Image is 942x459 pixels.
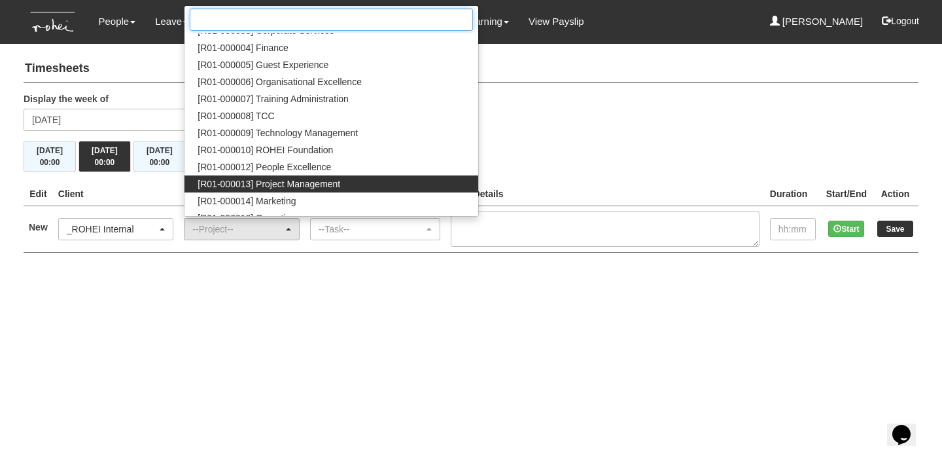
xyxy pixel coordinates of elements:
span: [R01-000008] TCC [198,109,274,122]
th: Project [179,182,305,206]
span: 00:00 [40,158,60,167]
div: --Project-- [192,223,283,236]
button: _ROHEI Internal [58,218,174,240]
span: [R01-000007] Training Administration [198,92,348,105]
a: e-Learning [455,7,509,37]
a: [PERSON_NAME] [770,7,863,37]
a: Leave [155,7,188,37]
span: [R01-000005] Guest Experience [198,58,328,71]
input: hh:mm [770,218,816,240]
span: [R01-000010] ROHEI Foundation [198,143,333,156]
span: 00:00 [149,158,169,167]
div: Timesheet Week Summary [24,141,918,172]
span: [R01-000009] Technology Management [198,126,358,139]
input: Search [190,9,473,31]
th: Task Details [445,182,765,206]
th: Duration [765,182,821,206]
span: [R01-000006] Organisational Excellence [198,75,362,88]
th: Start/End [821,182,872,206]
label: New [29,221,48,234]
span: [R01-000012] People Excellence [198,160,331,174]
button: Start [828,221,864,237]
a: People [98,7,135,37]
button: --Project-- [184,218,300,240]
th: Client [53,182,179,206]
button: [DATE]00:00 [78,141,131,172]
button: Logout [873,5,928,37]
span: [R01-000004] Finance [198,41,288,54]
span: 00:00 [95,158,115,167]
th: Edit [24,182,53,206]
a: View Payslip [529,7,584,37]
input: Save [877,221,913,237]
button: [DATE]00:00 [133,141,186,172]
iframe: chat widget [887,407,929,446]
span: [R01-000014] Marketing [198,194,296,208]
th: Action [872,182,918,206]
div: --Task-- [319,223,424,236]
button: [DATE]00:00 [24,141,76,172]
span: [R01-000016] Operations [198,211,300,225]
button: --Task-- [310,218,440,240]
label: Display the week of [24,92,109,105]
h4: Timesheets [24,56,918,83]
span: [R01-000013] Project Management [198,177,340,191]
div: _ROHEI Internal [67,223,158,236]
